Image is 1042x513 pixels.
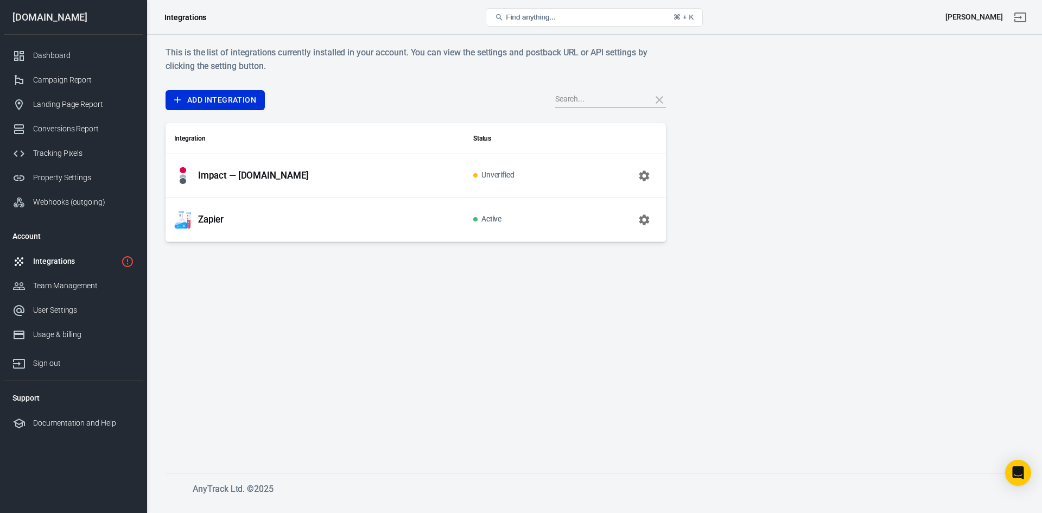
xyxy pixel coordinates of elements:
div: Webhooks (outgoing) [33,197,134,208]
span: Active [473,215,502,224]
button: Find anything...⌘ + K [486,8,703,27]
li: Account [4,223,143,249]
p: Zapier [198,214,224,225]
div: Account id: JWXQKv1Z [945,11,1003,23]
div: Team Management [33,280,134,292]
p: Impact — [DOMAIN_NAME] [198,170,309,181]
img: Zapier [174,211,192,229]
div: [DOMAIN_NAME] [4,12,143,22]
a: Property Settings [4,166,143,190]
div: Tracking Pixels [33,148,134,159]
div: Conversions Report [33,123,134,135]
div: Integrations [33,256,117,267]
a: Conversions Report [4,117,143,141]
div: Usage & billing [33,329,134,340]
a: Campaign Report [4,68,143,92]
a: Integrations [4,249,143,274]
a: Team Management [4,274,143,298]
a: User Settings [4,298,143,322]
a: Webhooks (outgoing) [4,190,143,214]
div: User Settings [33,305,134,316]
th: Status [465,123,581,154]
div: Documentation and Help [33,417,134,429]
img: Impact — readingprograms.com [180,167,186,185]
div: Open Intercom Messenger [1005,460,1031,486]
div: Campaign Report [33,74,134,86]
h6: AnyTrack Ltd. © 2025 [193,482,1007,496]
div: ⌘ + K [674,13,694,21]
div: Sign out [33,358,134,369]
a: Tracking Pixels [4,141,143,166]
span: Find anything... [506,13,555,21]
h6: This is the list of integrations currently installed in your account. You can view the settings a... [166,46,666,73]
li: Support [4,385,143,411]
div: Integrations [164,12,206,23]
a: Dashboard [4,43,143,68]
th: Integration [166,123,465,154]
div: Property Settings [33,172,134,183]
div: Landing Page Report [33,99,134,110]
svg: 1 networks not verified yet [121,255,134,268]
a: Landing Page Report [4,92,143,117]
a: Sign out [4,347,143,376]
a: Sign out [1007,4,1033,30]
a: Usage & billing [4,322,143,347]
a: Add Integration [166,90,265,110]
input: Search... [555,93,642,107]
span: Unverified [473,171,515,180]
div: Dashboard [33,50,134,61]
